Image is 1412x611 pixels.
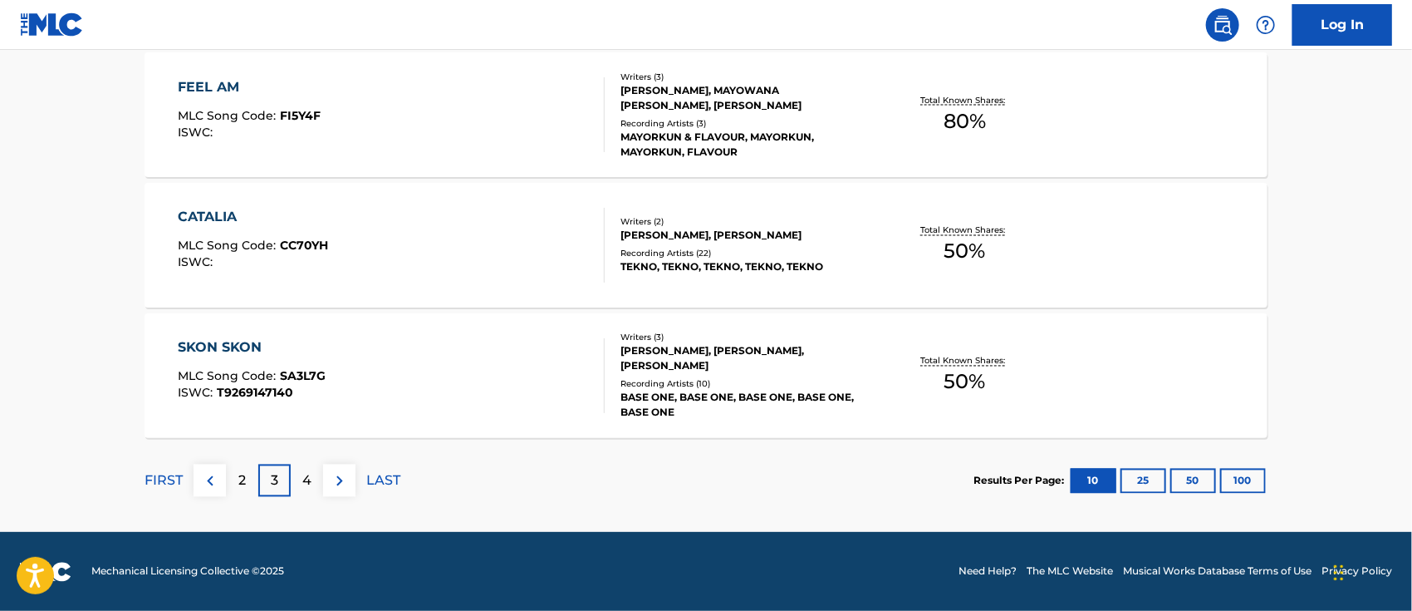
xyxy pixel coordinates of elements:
[920,224,1009,237] p: Total Known Shares:
[179,125,218,140] span: ISWC :
[1334,548,1344,598] div: Drag
[620,83,871,113] div: [PERSON_NAME], MAYOWANA [PERSON_NAME], [PERSON_NAME]
[302,471,311,491] p: 4
[620,71,871,83] div: Writers ( 3 )
[218,386,294,401] span: T9269147140
[920,94,1009,106] p: Total Known Shares:
[620,117,871,130] div: Recording Artists ( 3 )
[973,474,1068,489] p: Results Per Page:
[620,260,871,275] div: TEKNO, TEKNO, TEKNO, TEKNO, TEKNO
[1329,531,1412,611] iframe: Chat Widget
[20,562,71,582] img: logo
[1027,564,1113,579] a: The MLC Website
[179,386,218,401] span: ISWC :
[620,391,871,421] div: BASE ONE, BASE ONE, BASE ONE, BASE ONE, BASE ONE
[179,77,321,97] div: FEEL AM
[145,471,183,491] p: FIRST
[1256,15,1276,35] img: help
[145,183,1267,308] a: CATALIAMLC Song Code:CC70YHISWC:Writers (2)[PERSON_NAME], [PERSON_NAME]Recording Artists (22)TEKN...
[620,378,871,391] div: Recording Artists ( 10 )
[920,355,1009,367] p: Total Known Shares:
[200,471,220,491] img: left
[944,237,986,267] span: 50 %
[1213,15,1233,35] img: search
[620,130,871,160] div: MAYORKUN & FLAVOUR, MAYORKUN, MAYORKUN, FLAVOUR
[620,229,871,244] div: [PERSON_NAME], [PERSON_NAME]
[330,471,350,491] img: right
[944,106,986,136] span: 80 %
[1071,469,1116,494] button: 10
[271,471,278,491] p: 3
[1123,564,1311,579] a: Musical Works Database Terms of Use
[958,564,1017,579] a: Need Help?
[1321,564,1392,579] a: Privacy Policy
[179,369,281,384] span: MLC Song Code :
[179,108,281,123] span: MLC Song Code :
[620,248,871,260] div: Recording Artists ( 22 )
[20,12,84,37] img: MLC Logo
[1292,4,1392,46] a: Log In
[281,239,329,254] span: CC70YH
[1170,469,1216,494] button: 50
[281,108,321,123] span: FI5Y4F
[281,369,326,384] span: SA3L7G
[1206,8,1239,42] a: Public Search
[145,313,1267,438] a: SKON SKONMLC Song Code:SA3L7GISWC:T9269147140Writers (3)[PERSON_NAME], [PERSON_NAME], [PERSON_NAM...
[1120,469,1166,494] button: 25
[620,216,871,229] div: Writers ( 2 )
[179,338,326,358] div: SKON SKON
[91,564,284,579] span: Mechanical Licensing Collective © 2025
[944,367,986,397] span: 50 %
[179,239,281,254] span: MLC Song Code :
[179,255,218,270] span: ISWC :
[620,332,871,344] div: Writers ( 3 )
[1249,8,1282,42] div: Help
[238,471,246,491] p: 2
[1220,469,1266,494] button: 100
[179,208,329,228] div: CATALIA
[620,344,871,374] div: [PERSON_NAME], [PERSON_NAME], [PERSON_NAME]
[145,52,1267,177] a: FEEL AMMLC Song Code:FI5Y4FISWC:Writers (3)[PERSON_NAME], MAYOWANA [PERSON_NAME], [PERSON_NAME]Re...
[366,471,400,491] p: LAST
